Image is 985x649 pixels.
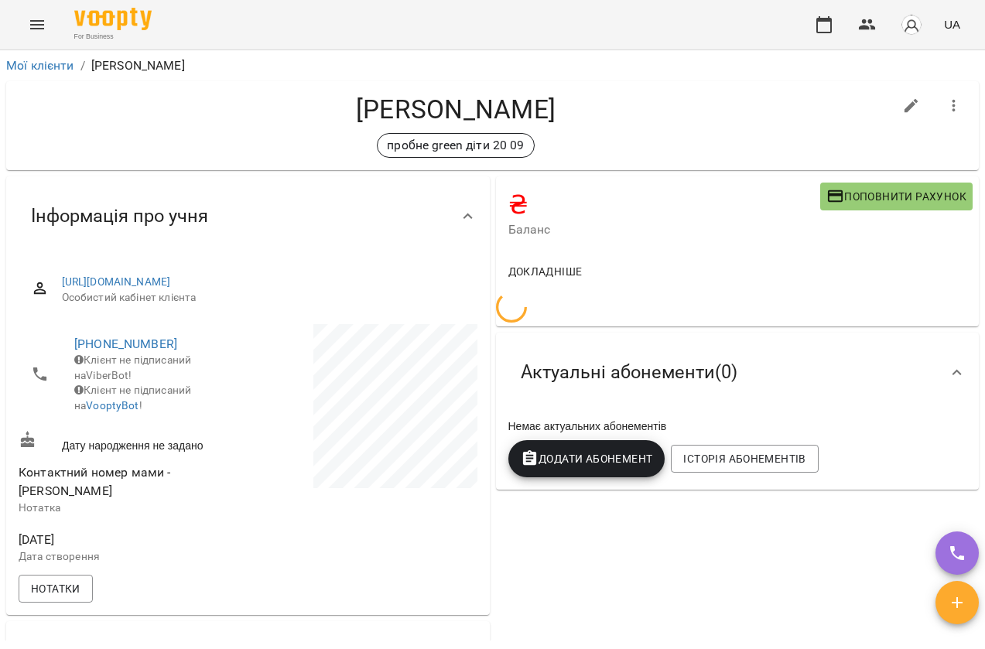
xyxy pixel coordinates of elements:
span: [DATE] [19,531,245,549]
span: For Business [74,32,152,42]
span: Клієнт не підписаний на ViberBot! [74,354,191,381]
button: Докладніше [502,258,589,285]
p: [PERSON_NAME] [91,56,185,75]
button: Додати Абонемент [508,440,665,477]
nav: breadcrumb [6,56,979,75]
span: Контактний номер мами - [PERSON_NAME] [19,465,170,498]
img: avatar_s.png [901,14,922,36]
div: Немає актуальних абонементів [505,415,970,437]
a: Мої клієнти [6,58,74,73]
span: UA [944,16,960,32]
p: Дата створення [19,549,245,565]
span: Докладніше [508,262,583,281]
span: Поповнити рахунок [826,187,966,206]
div: Актуальні абонементи(0) [496,333,980,412]
h4: ₴ [508,189,820,220]
img: Voopty Logo [74,8,152,30]
p: Нотатка [19,500,245,516]
a: [PHONE_NUMBER] [74,336,177,351]
span: Інформація про учня [31,204,208,228]
div: Інформація про учня [6,176,490,256]
button: Історія абонементів [671,445,818,473]
span: Додати Абонемент [521,449,653,468]
div: Дату народження не задано [15,428,248,456]
span: Баланс [508,220,820,239]
li: / [80,56,85,75]
span: Клієнт не підписаний на ! [74,384,191,412]
a: VooptyBot [86,399,139,412]
span: Актуальні абонементи ( 0 ) [521,360,737,384]
h4: [PERSON_NAME] [19,94,893,125]
button: Поповнити рахунок [820,183,973,210]
span: Історія абонементів [683,449,805,468]
button: Menu [19,6,56,43]
p: пробне green діти 20 09 [387,136,524,155]
span: Нотатки [31,579,80,598]
button: Нотатки [19,575,93,603]
div: пробне green діти 20 09 [377,133,534,158]
a: [URL][DOMAIN_NAME] [62,275,171,288]
span: Особистий кабінет клієнта [62,290,465,306]
button: UA [938,10,966,39]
